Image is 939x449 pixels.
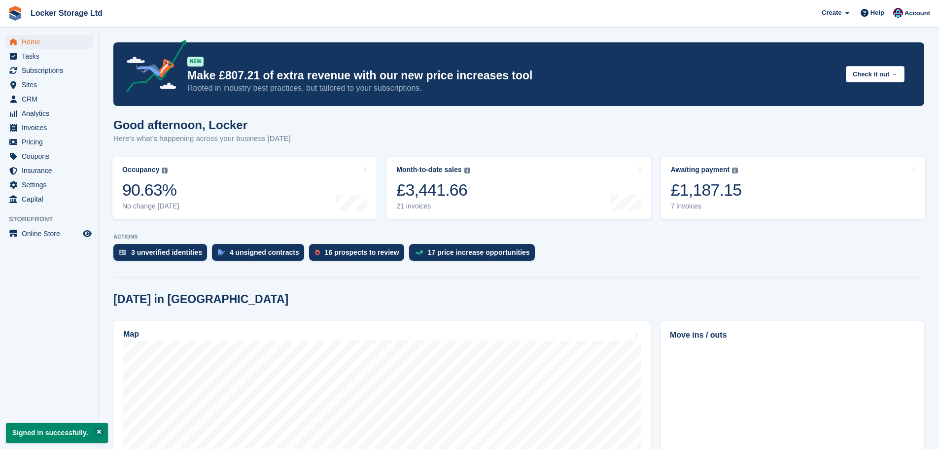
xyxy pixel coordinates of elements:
a: menu [5,121,93,135]
img: stora-icon-8386f47178a22dfd0bd8f6a31ec36ba5ce8667c1dd55bd0f319d3a0aa187defe.svg [8,6,23,21]
span: Home [22,35,81,49]
a: Month-to-date sales £3,441.66 21 invoices [386,157,651,219]
div: £1,187.15 [671,180,742,200]
span: Account [904,8,930,18]
div: No change [DATE] [122,202,179,210]
a: menu [5,35,93,49]
img: icon-info-grey-7440780725fd019a000dd9b08b2336e03edf1995a4989e88bcd33f0948082b44.svg [464,168,470,173]
div: Occupancy [122,166,159,174]
img: contract_signature_icon-13c848040528278c33f63329250d36e43548de30e8caae1d1a13099fd9432cc5.svg [218,249,225,255]
a: menu [5,78,93,92]
img: Locker Storage Ltd [893,8,903,18]
a: menu [5,192,93,206]
p: Signed in successfully. [6,423,108,443]
a: menu [5,149,93,163]
p: Here's what's happening across your business [DATE] [113,133,291,144]
div: Month-to-date sales [396,166,461,174]
div: Awaiting payment [671,166,730,174]
a: 4 unsigned contracts [212,244,309,266]
span: Settings [22,178,81,192]
div: 3 unverified identities [131,248,202,256]
span: Subscriptions [22,64,81,77]
a: menu [5,106,93,120]
span: Insurance [22,164,81,177]
span: CRM [22,92,81,106]
span: Analytics [22,106,81,120]
img: price_increase_opportunities-93ffe204e8149a01c8c9dc8f82e8f89637d9d84a8eef4429ea346261dce0b2c0.svg [415,250,423,255]
span: Storefront [9,214,98,224]
div: 90.63% [122,180,179,200]
a: 3 unverified identities [113,244,212,266]
div: NEW [187,57,204,67]
p: ACTIONS [113,234,924,240]
span: Pricing [22,135,81,149]
span: Sites [22,78,81,92]
a: menu [5,164,93,177]
span: Capital [22,192,81,206]
a: menu [5,178,93,192]
a: menu [5,64,93,77]
a: Preview store [81,228,93,240]
img: icon-info-grey-7440780725fd019a000dd9b08b2336e03edf1995a4989e88bcd33f0948082b44.svg [162,168,168,173]
p: Rooted in industry best practices, but tailored to your subscriptions. [187,83,838,94]
span: Invoices [22,121,81,135]
div: 4 unsigned contracts [230,248,299,256]
img: icon-info-grey-7440780725fd019a000dd9b08b2336e03edf1995a4989e88bcd33f0948082b44.svg [732,168,738,173]
h2: [DATE] in [GEOGRAPHIC_DATA] [113,293,288,306]
h2: Map [123,330,139,339]
h1: Good afternoon, Locker [113,118,291,132]
button: Check it out → [846,66,904,82]
a: 16 prospects to review [309,244,409,266]
a: Locker Storage Ltd [27,5,106,21]
img: prospect-51fa495bee0391a8d652442698ab0144808aea92771e9ea1ae160a38d050c398.svg [315,249,320,255]
div: 7 invoices [671,202,742,210]
h2: Move ins / outs [670,329,915,341]
div: 21 invoices [396,202,470,210]
a: 17 price increase opportunities [409,244,540,266]
p: Make £807.21 of extra revenue with our new price increases tool [187,69,838,83]
span: Help [870,8,884,18]
a: menu [5,135,93,149]
div: £3,441.66 [396,180,470,200]
div: 17 price increase opportunities [428,248,530,256]
img: price-adjustments-announcement-icon-8257ccfd72463d97f412b2fc003d46551f7dbcb40ab6d574587a9cd5c0d94... [118,40,187,96]
span: Tasks [22,49,81,63]
a: menu [5,227,93,241]
a: Occupancy 90.63% No change [DATE] [112,157,377,219]
span: Online Store [22,227,81,241]
div: 16 prospects to review [325,248,399,256]
span: Coupons [22,149,81,163]
span: Create [822,8,841,18]
a: menu [5,49,93,63]
img: verify_identity-adf6edd0f0f0b5bbfe63781bf79b02c33cf7c696d77639b501bdc392416b5a36.svg [119,249,126,255]
a: menu [5,92,93,106]
a: Awaiting payment £1,187.15 7 invoices [661,157,925,219]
